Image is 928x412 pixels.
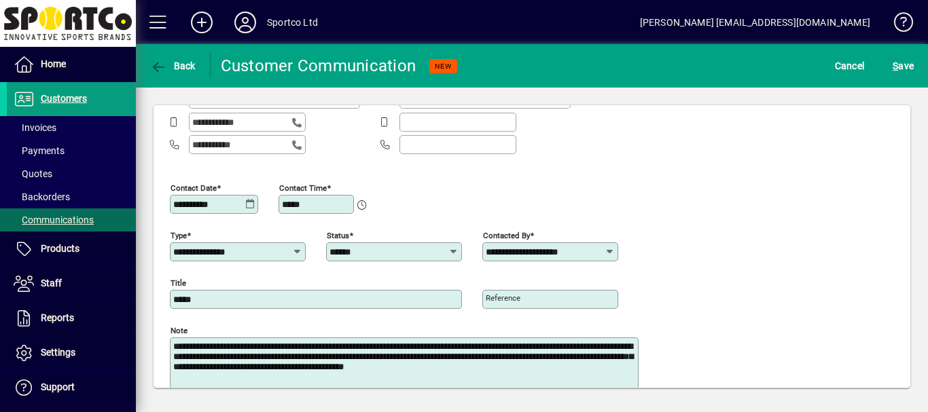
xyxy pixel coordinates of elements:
[7,336,136,370] a: Settings
[14,145,65,156] span: Payments
[7,162,136,185] a: Quotes
[486,293,520,303] mat-label: Reference
[41,93,87,104] span: Customers
[150,60,196,71] span: Back
[14,168,52,179] span: Quotes
[7,371,136,405] a: Support
[171,278,186,287] mat-label: Title
[832,54,868,78] button: Cancel
[41,58,66,69] span: Home
[7,208,136,231] a: Communications
[889,54,917,78] button: Save
[893,55,914,77] span: ave
[835,55,865,77] span: Cancel
[41,243,79,254] span: Products
[7,139,136,162] a: Payments
[41,381,75,392] span: Support
[893,60,898,71] span: S
[279,183,327,192] mat-label: Contact time
[327,230,349,240] mat-label: Status
[41,278,62,288] span: Staff
[7,185,136,208] a: Backorders
[171,325,188,335] mat-label: Note
[136,54,211,78] app-page-header-button: Back
[14,214,94,225] span: Communications
[171,183,217,192] mat-label: Contact date
[41,312,74,323] span: Reports
[7,301,136,335] a: Reports
[7,116,136,139] a: Invoices
[7,232,136,266] a: Products
[267,12,318,33] div: Sportco Ltd
[41,347,75,358] span: Settings
[435,62,452,71] span: NEW
[14,122,56,133] span: Invoices
[221,55,416,77] div: Customer Communication
[640,12,870,33] div: [PERSON_NAME] [EMAIL_ADDRESS][DOMAIN_NAME]
[7,48,136,81] a: Home
[7,267,136,301] a: Staff
[147,54,199,78] button: Back
[884,3,911,47] a: Knowledge Base
[224,10,267,35] button: Profile
[14,191,70,202] span: Backorders
[180,10,224,35] button: Add
[483,230,530,240] mat-label: Contacted by
[171,230,187,240] mat-label: Type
